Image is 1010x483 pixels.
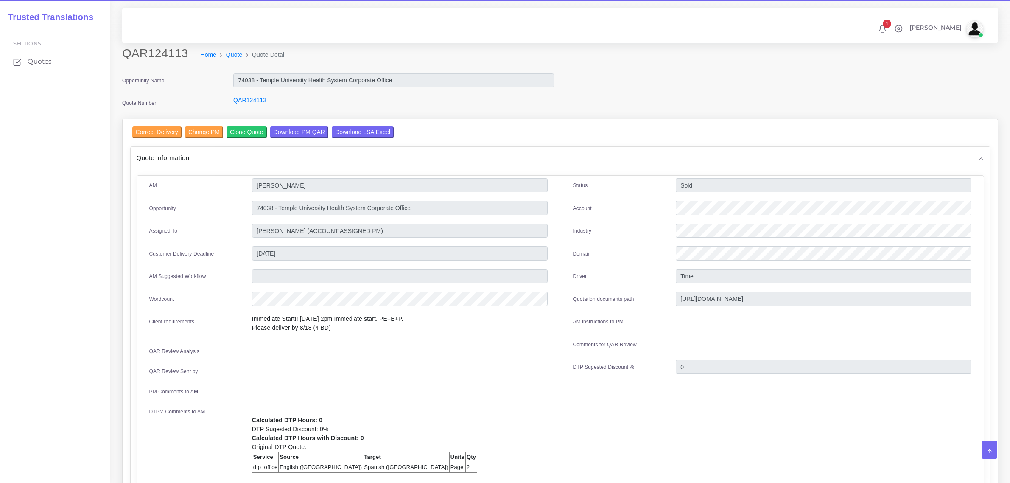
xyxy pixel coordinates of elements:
th: Units [449,452,465,462]
label: Client requirements [149,318,195,326]
td: 2 [465,462,477,473]
label: QAR Review Sent by [149,368,198,375]
input: pm [252,224,548,238]
span: Quote information [137,153,190,163]
div: DTP Sugested Discount: 0% Original DTP Quote: [246,407,554,473]
label: Status [573,182,588,189]
th: Service [252,452,279,462]
a: 1 [875,24,890,34]
label: Quote Number [122,99,156,107]
label: Customer Delivery Deadline [149,250,214,258]
label: PM Comments to AM [149,388,199,396]
span: Sections [13,40,41,47]
a: Trusted Translations [2,10,93,24]
label: Opportunity [149,205,176,212]
input: Download LSA Excel [332,126,394,138]
label: DTPM Comments to AM [149,408,205,416]
label: AM [149,182,157,189]
label: Driver [573,272,587,280]
p: Immediate Start!! [DATE] 2pm Immediate start. PE+E+P. Please deliver by 8/18 (4 BD) [252,315,548,332]
div: Quote information [131,147,990,168]
label: Comments for QAR Review [573,341,637,348]
input: Download PM QAR [270,126,328,138]
td: English ([GEOGRAPHIC_DATA]) [279,462,363,473]
th: Source [279,452,363,462]
label: QAR Review Analysis [149,348,200,355]
th: Target [363,452,449,462]
b: Calculated DTP Hours with Discount: 0 [252,435,364,441]
th: Qty [465,452,477,462]
b: Calculated DTP Hours: 0 [252,417,322,424]
input: Correct Delivery [132,126,182,138]
li: Quote Detail [243,51,286,59]
label: AM instructions to PM [573,318,624,326]
td: Page [449,462,465,473]
img: avatar [966,20,983,37]
h2: Trusted Translations [2,12,93,22]
label: Domain [573,250,591,258]
h2: QAR124113 [122,46,194,61]
span: Quotes [28,57,52,66]
a: QAR124113 [233,97,266,104]
span: [PERSON_NAME] [909,25,962,31]
td: dtp_office [252,462,279,473]
label: AM Suggested Workflow [149,272,206,280]
a: Quotes [6,53,104,70]
span: 1 [883,20,891,28]
label: Wordcount [149,295,174,303]
input: Change PM [185,126,223,138]
label: Account [573,205,592,212]
label: Industry [573,227,592,235]
label: Quotation documents path [573,295,634,303]
a: Home [200,51,216,59]
label: Opportunity Name [122,77,165,84]
label: DTP Sugested Discount % [573,363,635,371]
a: [PERSON_NAME]avatar [905,20,986,37]
input: Clone Quote [227,126,267,138]
label: Assigned To [149,227,178,235]
a: Quote [226,51,243,59]
td: Spanish ([GEOGRAPHIC_DATA]) [363,462,449,473]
